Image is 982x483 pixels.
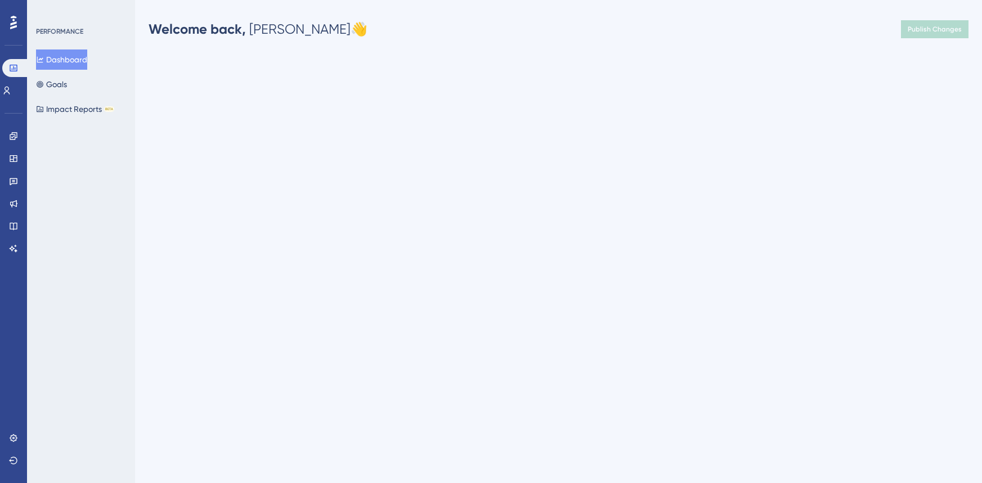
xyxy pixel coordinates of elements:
span: Welcome back, [149,21,246,37]
button: Goals [36,74,67,94]
button: Dashboard [36,49,87,70]
button: Publish Changes [901,20,968,38]
div: [PERSON_NAME] 👋 [149,20,367,38]
span: Publish Changes [908,25,962,34]
div: BETA [104,106,114,112]
div: PERFORMANCE [36,27,83,36]
button: Impact ReportsBETA [36,99,114,119]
